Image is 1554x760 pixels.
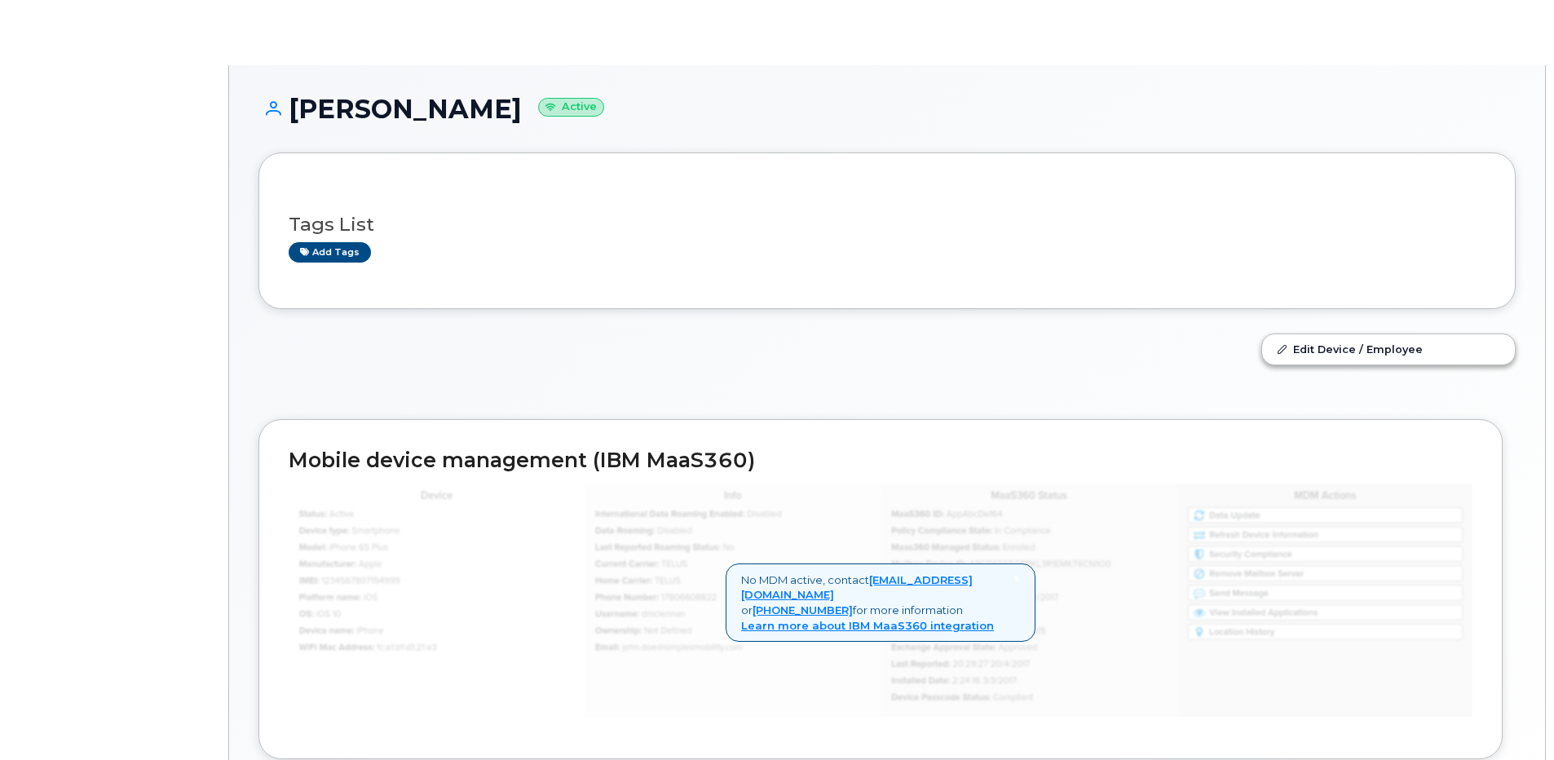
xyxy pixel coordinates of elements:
[726,563,1035,642] div: No MDM active, contact or for more information
[289,484,1472,716] img: mdm_maas360_data_lg-147edf4ce5891b6e296acbe60ee4acd306360f73f278574cfef86ac192ea0250.jpg
[289,214,1486,235] h3: Tags List
[1013,572,1020,585] a: Close
[741,619,994,632] a: Learn more about IBM MaaS360 integration
[753,603,853,616] a: [PHONE_NUMBER]
[1262,334,1515,364] a: Edit Device / Employee
[289,449,1472,472] h2: Mobile device management (IBM MaaS360)
[741,573,973,602] a: [EMAIL_ADDRESS][DOMAIN_NAME]
[258,95,1516,123] h1: [PERSON_NAME]
[538,98,604,117] small: Active
[1013,571,1020,585] span: ×
[289,242,371,263] a: Add tags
